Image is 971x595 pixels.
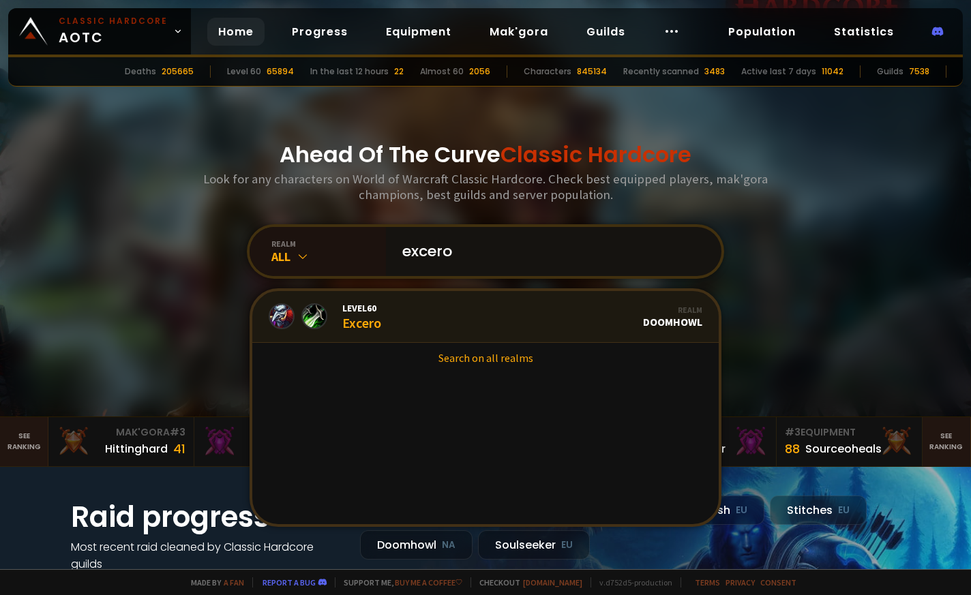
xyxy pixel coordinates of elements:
[741,65,816,78] div: Active last 7 days
[170,425,185,439] span: # 3
[770,495,867,525] div: Stitches
[704,65,725,78] div: 3483
[280,138,691,171] h1: Ahead Of The Curve
[198,171,773,202] h3: Look for any characters on World of Warcraft Classic Hardcore. Check best equipped players, mak'g...
[785,425,801,439] span: # 3
[643,305,702,329] div: Doomhowl
[105,440,168,457] div: Hittinghard
[360,530,473,560] div: Doomhowl
[823,18,905,46] a: Statistics
[442,538,455,552] small: NA
[469,65,490,78] div: 2056
[194,417,340,466] a: Mak'Gora#2Rivench100
[394,227,705,276] input: Search a character...
[48,417,194,466] a: Mak'Gora#3Hittinghard41
[877,65,903,78] div: Guilds
[561,538,573,552] small: EU
[267,65,294,78] div: 65894
[71,538,344,573] h4: Most recent raid cleaned by Classic Hardcore guilds
[576,18,636,46] a: Guilds
[923,417,971,466] a: Seeranking
[822,65,843,78] div: 11042
[281,18,359,46] a: Progress
[805,440,882,457] div: Sourceoheals
[271,249,386,264] div: All
[252,291,719,343] a: Level60ExceroRealmDoomhowl
[207,18,265,46] a: Home
[838,504,850,517] small: EU
[224,577,244,588] a: a fan
[59,15,168,48] span: AOTC
[8,8,191,55] a: Classic HardcoreAOTC
[643,305,702,315] div: Realm
[524,65,571,78] div: Characters
[623,65,699,78] div: Recently scanned
[577,65,607,78] div: 845134
[162,65,194,78] div: 205665
[785,425,914,440] div: Equipment
[501,139,691,170] span: Classic Hardcore
[785,440,800,458] div: 88
[271,239,386,249] div: realm
[760,577,796,588] a: Consent
[173,440,185,458] div: 41
[717,18,807,46] a: Population
[395,577,462,588] a: Buy me a coffee
[375,18,462,46] a: Equipment
[420,65,464,78] div: Almost 60
[909,65,929,78] div: 7538
[263,577,316,588] a: Report a bug
[695,577,720,588] a: Terms
[59,15,168,27] small: Classic Hardcore
[726,577,755,588] a: Privacy
[203,425,331,440] div: Mak'Gora
[591,577,672,588] span: v. d752d5 - production
[394,65,404,78] div: 22
[342,302,381,331] div: Excero
[777,417,923,466] a: #3Equipment88Sourceoheals
[470,577,582,588] span: Checkout
[478,530,590,560] div: Soulseeker
[183,577,244,588] span: Made by
[736,504,747,517] small: EU
[479,18,559,46] a: Mak'gora
[71,495,344,538] h1: Raid progress
[57,425,185,440] div: Mak'Gora
[523,577,582,588] a: [DOMAIN_NAME]
[227,65,261,78] div: Level 60
[335,577,462,588] span: Support me,
[342,302,381,314] span: Level 60
[252,343,719,373] a: Search on all realms
[310,65,389,78] div: In the last 12 hours
[125,65,156,78] div: Deaths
